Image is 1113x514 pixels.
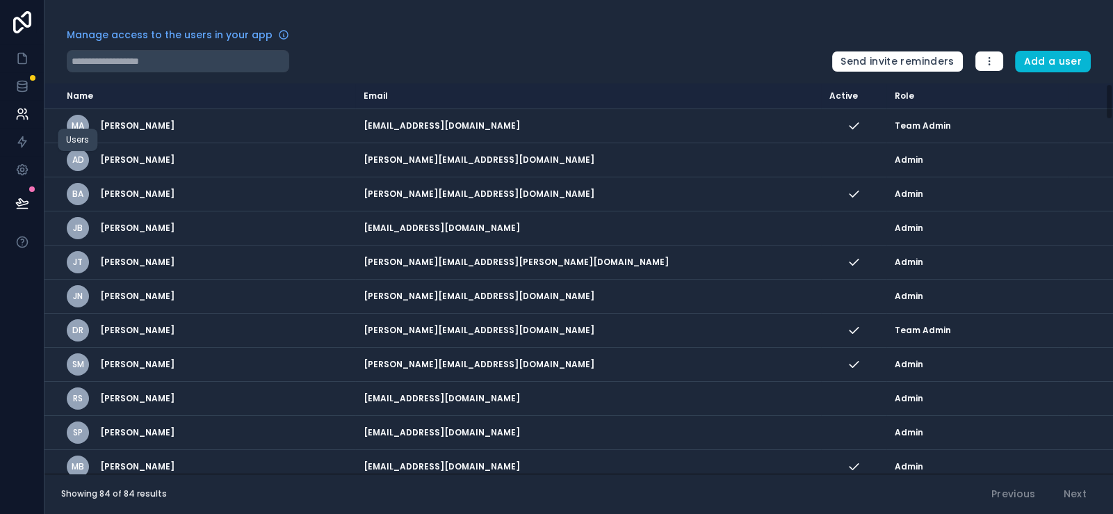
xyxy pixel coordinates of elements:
th: Role [886,83,1069,109]
span: Admin [895,461,923,472]
span: Admin [895,257,923,268]
span: Team Admin [895,120,951,131]
span: Admin [895,154,923,166]
td: [EMAIL_ADDRESS][DOMAIN_NAME] [355,211,821,246]
th: Name [44,83,355,109]
span: [PERSON_NAME] [100,188,174,200]
span: Admin [895,291,923,302]
span: Admin [895,393,923,404]
th: Active [821,83,886,109]
span: Admin [895,427,923,438]
span: Admin [895,223,923,234]
span: JB [73,223,83,234]
span: JN [73,291,83,302]
div: Users [66,134,89,145]
span: MA [72,120,84,131]
span: [PERSON_NAME] [100,120,174,131]
span: DR [72,325,83,336]
td: [PERSON_NAME][EMAIL_ADDRESS][DOMAIN_NAME] [355,177,821,211]
span: AD [72,154,84,166]
span: RS [73,393,83,404]
td: [EMAIL_ADDRESS][DOMAIN_NAME] [355,450,821,484]
td: [PERSON_NAME][EMAIL_ADDRESS][DOMAIN_NAME] [355,280,821,314]
div: scrollable content [44,83,1113,474]
span: [PERSON_NAME] [100,257,174,268]
button: Add a user [1015,51,1091,73]
span: [PERSON_NAME] [100,223,174,234]
span: [PERSON_NAME] [100,393,174,404]
th: Email [355,83,821,109]
td: [EMAIL_ADDRESS][DOMAIN_NAME] [355,416,821,450]
span: [PERSON_NAME] [100,154,174,166]
button: Send invite reminders [831,51,963,73]
td: [EMAIL_ADDRESS][DOMAIN_NAME] [355,109,821,143]
span: Manage access to the users in your app [67,28,273,42]
span: Admin [895,188,923,200]
span: [PERSON_NAME] [100,325,174,336]
span: Admin [895,359,923,370]
span: JT [73,257,83,268]
span: Team Admin [895,325,951,336]
span: [PERSON_NAME] [100,291,174,302]
td: [EMAIL_ADDRESS][DOMAIN_NAME] [355,382,821,416]
td: [PERSON_NAME][EMAIL_ADDRESS][DOMAIN_NAME] [355,143,821,177]
span: [PERSON_NAME] [100,359,174,370]
span: [PERSON_NAME] [100,461,174,472]
span: BA [72,188,83,200]
a: Manage access to the users in your app [67,28,289,42]
td: [PERSON_NAME][EMAIL_ADDRESS][DOMAIN_NAME] [355,314,821,348]
span: MB [72,461,84,472]
span: SP [73,427,83,438]
span: SM [72,359,84,370]
td: [PERSON_NAME][EMAIL_ADDRESS][PERSON_NAME][DOMAIN_NAME] [355,246,821,280]
span: Showing 84 of 84 results [61,488,167,499]
td: [PERSON_NAME][EMAIL_ADDRESS][DOMAIN_NAME] [355,348,821,382]
span: [PERSON_NAME] [100,427,174,438]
